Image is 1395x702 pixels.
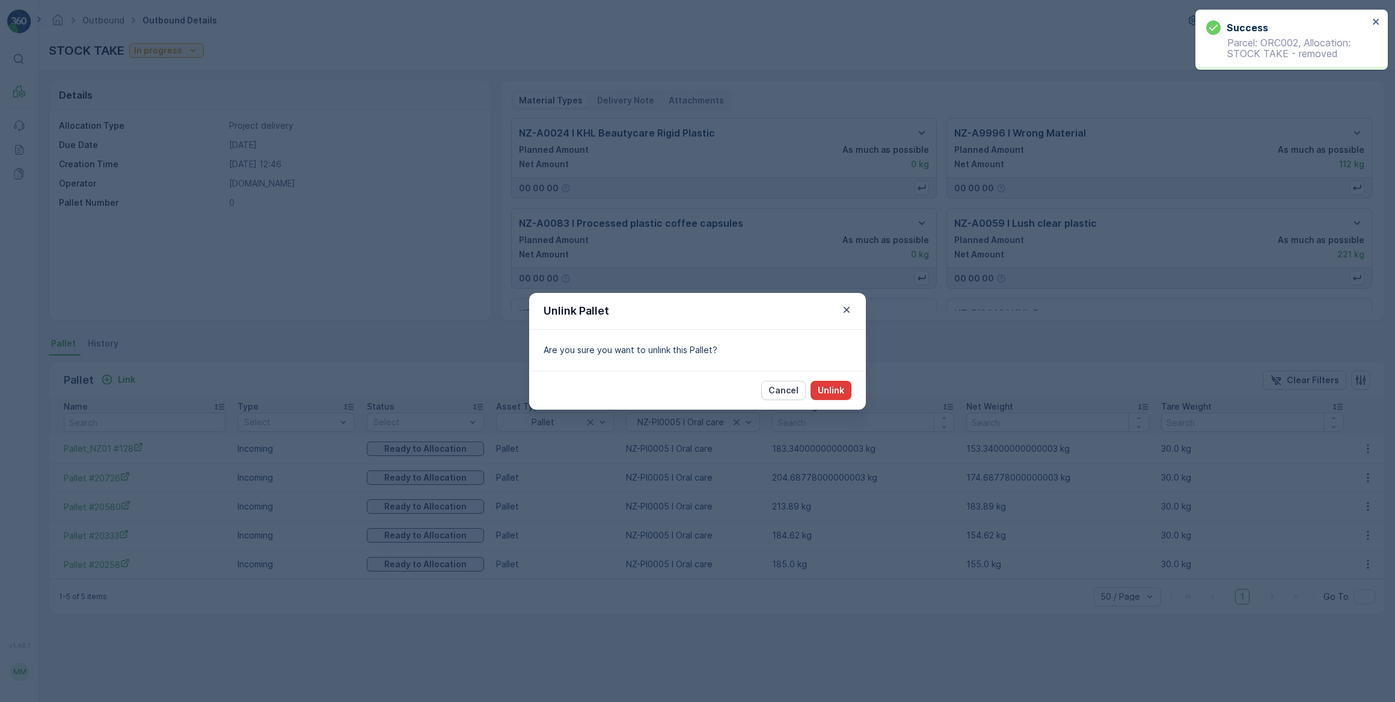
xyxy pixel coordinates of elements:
p: Unlink [818,384,844,396]
p: Unlink Pallet [544,303,609,319]
p: Parcel: ORC002, Allocation: STOCK TAKE - removed [1206,37,1369,59]
button: close [1372,17,1381,28]
p: Are you sure you want to unlink this Pallet? [544,344,851,356]
h3: Success [1227,20,1268,35]
p: Cancel [768,384,799,396]
button: Cancel [761,381,806,400]
button: Unlink [811,381,851,400]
